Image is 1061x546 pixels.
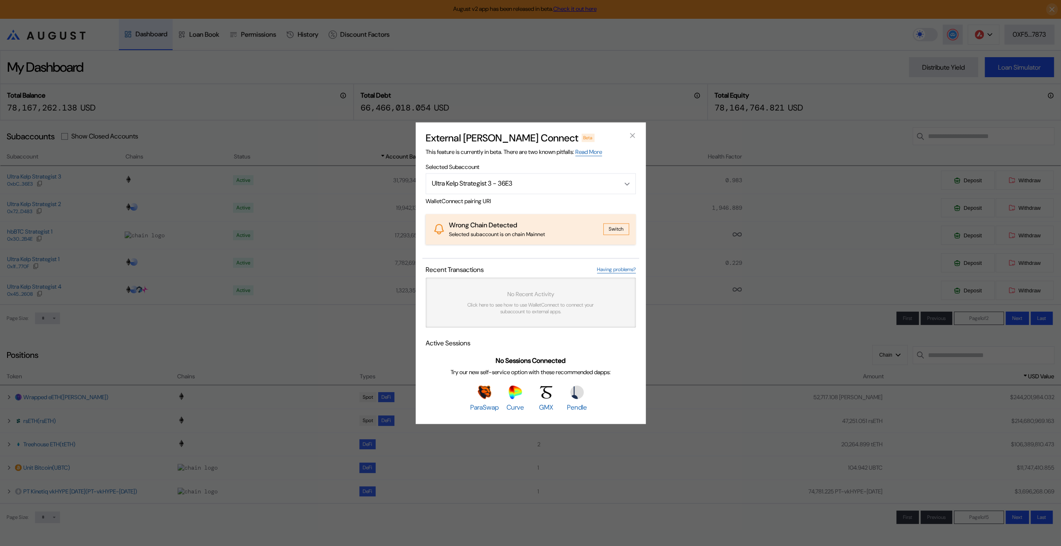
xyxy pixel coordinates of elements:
img: GMX [539,386,553,399]
span: Try our new self-service option with these recommended dapps: [451,368,611,376]
a: GMXGMX [532,386,560,412]
div: Ultra Kelp Strategist 3 - 36E3 [432,179,608,188]
span: Recent Transactions [426,265,484,274]
img: ParaSwap [478,386,491,399]
span: Selected Subaccount [426,163,636,171]
a: ParaSwapParaSwap [470,386,499,412]
a: PendlePendle [563,386,591,412]
span: ParaSwap [470,403,499,412]
span: Pendle [567,403,587,412]
a: CurveCurve [501,386,529,412]
img: Pendle [570,386,584,399]
span: No Sessions Connected [496,356,566,365]
img: Curve [509,386,522,399]
h2: External [PERSON_NAME] Connect [426,131,578,144]
button: Open menu [426,173,636,194]
span: Active Sessions [426,338,470,347]
span: Click here to see how to use WalletConnect to connect your subaccount to external apps. [459,301,602,315]
button: Switch [603,224,629,235]
button: close modal [626,129,639,142]
span: GMX [539,403,553,412]
span: This feature is currently in beta. There are two known pitfalls: [426,148,602,156]
a: Read More [575,148,602,156]
div: Wrong Chain Detected [449,221,603,229]
div: Selected subaccount is on chain Mainnet [449,231,603,238]
a: No Recent ActivityClick here to see how to use WalletConnect to connect your subaccount to extern... [426,277,636,327]
span: Curve [507,403,524,412]
span: WalletConnect pairing URI [426,197,636,205]
a: Having problems? [597,266,636,273]
span: No Recent Activity [507,290,554,298]
div: Beta [582,133,595,142]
